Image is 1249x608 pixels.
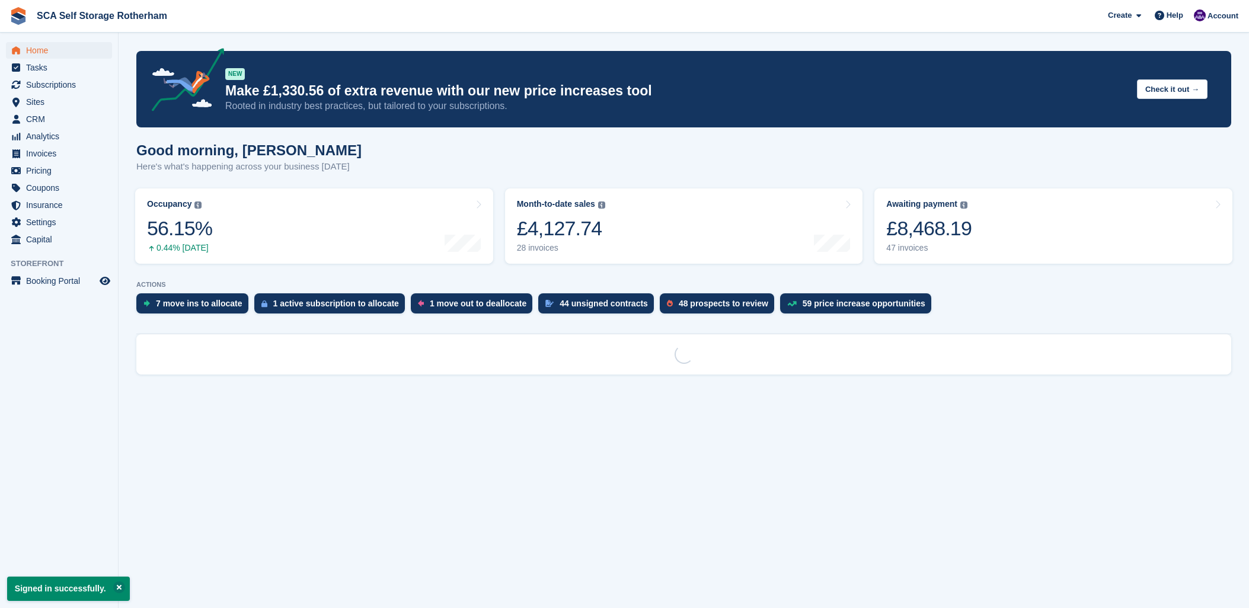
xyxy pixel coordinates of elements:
a: menu [6,59,112,76]
a: menu [6,231,112,248]
span: Pricing [26,162,97,179]
span: Coupons [26,180,97,196]
span: Invoices [26,145,97,162]
img: active_subscription_to_allocate_icon-d502201f5373d7db506a760aba3b589e785aa758c864c3986d89f69b8ff3... [261,300,267,308]
img: Kelly Neesham [1194,9,1206,21]
div: 7 move ins to allocate [156,299,242,308]
a: 1 active subscription to allocate [254,293,411,319]
div: Occupancy [147,199,191,209]
div: 44 unsigned contracts [560,299,648,308]
img: prospect-51fa495bee0391a8d652442698ab0144808aea92771e9ea1ae160a38d050c398.svg [667,300,673,307]
span: Analytics [26,128,97,145]
img: price-adjustments-announcement-icon-8257ccfd72463d97f412b2fc003d46551f7dbcb40ab6d574587a9cd5c0d94... [142,48,225,116]
a: menu [6,145,112,162]
p: Signed in successfully. [7,577,130,601]
p: Here's what's happening across your business [DATE] [136,160,362,174]
a: Preview store [98,274,112,288]
p: Rooted in industry best practices, but tailored to your subscriptions. [225,100,1127,113]
a: 44 unsigned contracts [538,293,660,319]
span: Help [1167,9,1183,21]
p: ACTIONS [136,281,1231,289]
a: 1 move out to deallocate [411,293,538,319]
span: Create [1108,9,1132,21]
a: 7 move ins to allocate [136,293,254,319]
div: 48 prospects to review [679,299,768,308]
a: 59 price increase opportunities [780,293,937,319]
p: Make £1,330.56 of extra revenue with our new price increases tool [225,82,1127,100]
span: Capital [26,231,97,248]
div: NEW [225,68,245,80]
div: Month-to-date sales [517,199,595,209]
img: move_outs_to_deallocate_icon-f764333ba52eb49d3ac5e1228854f67142a1ed5810a6f6cc68b1a99e826820c5.svg [418,300,424,307]
span: Tasks [26,59,97,76]
a: menu [6,197,112,213]
img: contract_signature_icon-13c848040528278c33f63329250d36e43548de30e8caae1d1a13099fd9432cc5.svg [545,300,554,307]
div: 28 invoices [517,243,605,253]
span: Booking Portal [26,273,97,289]
div: 59 price increase opportunities [803,299,925,308]
span: Subscriptions [26,76,97,93]
img: price_increase_opportunities-93ffe204e8149a01c8c9dc8f82e8f89637d9d84a8eef4429ea346261dce0b2c0.svg [787,301,797,306]
span: Storefront [11,258,118,270]
img: stora-icon-8386f47178a22dfd0bd8f6a31ec36ba5ce8667c1dd55bd0f319d3a0aa187defe.svg [9,7,27,25]
div: 0.44% [DATE] [147,243,212,253]
a: Month-to-date sales £4,127.74 28 invoices [505,188,863,264]
div: Awaiting payment [886,199,957,209]
span: Account [1208,10,1238,22]
a: Awaiting payment £8,468.19 47 invoices [874,188,1232,264]
img: icon-info-grey-7440780725fd019a000dd9b08b2336e03edf1995a4989e88bcd33f0948082b44.svg [194,201,202,209]
a: menu [6,111,112,127]
a: Occupancy 56.15% 0.44% [DATE] [135,188,493,264]
div: £4,127.74 [517,216,605,241]
a: menu [6,76,112,93]
img: icon-info-grey-7440780725fd019a000dd9b08b2336e03edf1995a4989e88bcd33f0948082b44.svg [598,201,605,209]
span: Settings [26,214,97,231]
a: menu [6,128,112,145]
span: Sites [26,94,97,110]
a: menu [6,94,112,110]
div: 47 invoices [886,243,972,253]
a: menu [6,214,112,231]
img: move_ins_to_allocate_icon-fdf77a2bb77ea45bf5b3d319d69a93e2d87916cf1d5bf7949dd705db3b84f3ca.svg [143,300,150,307]
div: 56.15% [147,216,212,241]
a: menu [6,273,112,289]
span: CRM [26,111,97,127]
a: menu [6,162,112,179]
a: menu [6,180,112,196]
span: Insurance [26,197,97,213]
button: Check it out → [1137,79,1208,99]
img: icon-info-grey-7440780725fd019a000dd9b08b2336e03edf1995a4989e88bcd33f0948082b44.svg [960,201,967,209]
a: SCA Self Storage Rotherham [32,6,172,25]
div: £8,468.19 [886,216,972,241]
a: 48 prospects to review [660,293,780,319]
h1: Good morning, [PERSON_NAME] [136,142,362,158]
span: Home [26,42,97,59]
a: menu [6,42,112,59]
div: 1 move out to deallocate [430,299,526,308]
div: 1 active subscription to allocate [273,299,399,308]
